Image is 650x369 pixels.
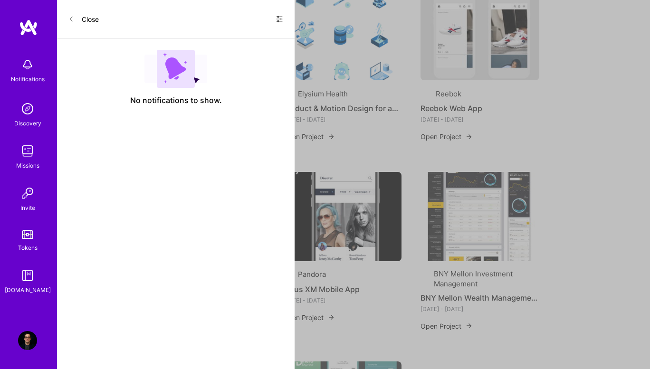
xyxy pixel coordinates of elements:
div: Invite [20,203,35,213]
img: discovery [18,99,37,118]
span: No notifications to show. [130,95,222,105]
div: Discovery [14,118,41,128]
img: guide book [18,266,37,285]
div: Tokens [18,243,38,253]
div: Missions [16,161,39,170]
img: tokens [22,230,33,239]
img: Invite [18,184,37,203]
img: empty [144,50,207,88]
img: teamwork [18,142,37,161]
img: logo [19,19,38,36]
button: Close [68,11,99,27]
img: User Avatar [18,331,37,350]
div: [DOMAIN_NAME] [5,285,51,295]
a: User Avatar [16,331,39,350]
